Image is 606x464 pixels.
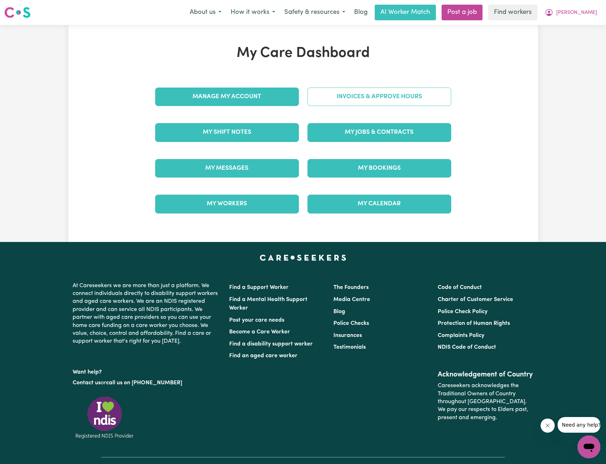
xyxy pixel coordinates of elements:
button: Safety & resources [280,5,350,20]
a: Complaints Policy [438,333,484,338]
a: Media Centre [333,297,370,302]
a: My Workers [155,195,299,213]
a: Police Check Policy [438,309,488,315]
a: Contact us [73,380,101,386]
h2: Acknowledgement of Country [438,370,533,379]
p: or [73,376,221,390]
a: Insurances [333,333,362,338]
a: Careseekers home page [260,255,346,260]
a: Become a Care Worker [229,329,290,335]
a: Post a job [442,5,483,20]
a: Post your care needs [229,317,284,323]
button: About us [185,5,226,20]
a: My Bookings [307,159,451,178]
a: Code of Conduct [438,285,482,290]
a: Find a disability support worker [229,341,313,347]
h1: My Care Dashboard [151,45,455,62]
a: My Shift Notes [155,123,299,142]
a: My Calendar [307,195,451,213]
a: Manage My Account [155,88,299,106]
a: Blog [333,309,345,315]
a: Find workers [488,5,537,20]
iframe: Close message [541,418,555,433]
a: Find a Support Worker [229,285,289,290]
a: The Founders [333,285,369,290]
a: NDIS Code of Conduct [438,344,496,350]
img: Registered NDIS provider [73,395,137,440]
a: AI Worker Match [375,5,436,20]
p: Careseekers acknowledges the Traditional Owners of Country throughout [GEOGRAPHIC_DATA]. We pay o... [438,379,533,425]
a: Find a Mental Health Support Worker [229,297,307,311]
a: Police Checks [333,321,369,326]
a: Careseekers logo [4,4,31,21]
a: call us on [PHONE_NUMBER] [106,380,182,386]
a: Charter of Customer Service [438,297,513,302]
a: My Jobs & Contracts [307,123,451,142]
button: How it works [226,5,280,20]
a: My Messages [155,159,299,178]
a: Protection of Human Rights [438,321,510,326]
button: My Account [540,5,602,20]
span: [PERSON_NAME] [556,9,597,17]
p: At Careseekers we are more than just a platform. We connect individuals directly to disability su... [73,279,221,348]
a: Invoices & Approve Hours [307,88,451,106]
a: Blog [350,5,372,20]
iframe: Button to launch messaging window [578,436,600,458]
img: Careseekers logo [4,6,31,19]
iframe: Message from company [558,417,600,433]
p: Want help? [73,365,221,376]
a: Testimonials [333,344,366,350]
span: Need any help? [4,5,43,11]
a: Find an aged care worker [229,353,297,359]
